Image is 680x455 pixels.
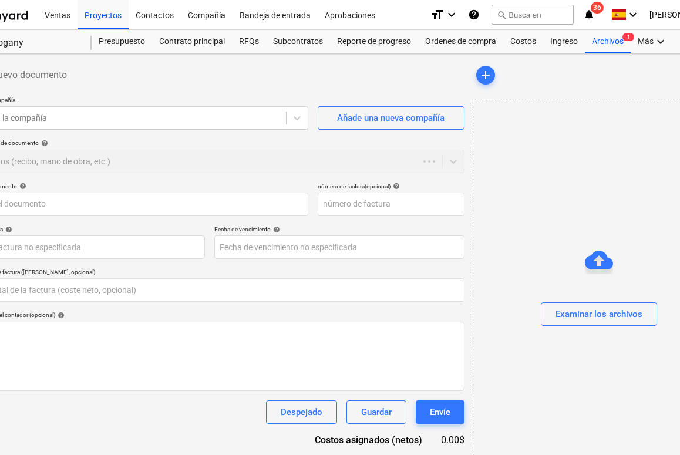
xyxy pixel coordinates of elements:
button: Envíe [416,400,464,424]
a: RFQs [232,30,266,53]
i: format_size [430,8,445,22]
div: número de factura (opcional) [318,183,464,190]
span: help [39,140,48,147]
span: help [55,312,65,319]
a: Ingreso [543,30,585,53]
span: add [479,68,493,82]
span: 36 [591,2,604,14]
i: keyboard_arrow_down [445,8,459,22]
i: notifications [583,8,595,22]
i: keyboard_arrow_down [626,8,640,22]
span: search [497,10,506,19]
div: Guardar [361,405,392,420]
input: Fecha de vencimiento no especificada [214,235,464,259]
div: Más [631,30,675,53]
button: Despejado [266,400,337,424]
button: Añade una nueva compañía [318,106,464,130]
input: número de factura [318,193,464,216]
div: Examinar los archivos [556,306,642,322]
a: Presupuesto [92,30,152,53]
button: Examinar los archivos [541,302,657,326]
div: Despejado [281,405,322,420]
a: Reporte de progreso [330,30,418,53]
span: help [391,183,400,190]
span: help [271,226,280,233]
span: 1 [622,33,634,41]
div: Costos asignados (netos) [305,433,441,447]
i: keyboard_arrow_down [654,35,668,49]
a: Ordenes de compra [418,30,503,53]
div: 0.00$ [441,433,464,447]
a: Contrato principal [152,30,232,53]
a: Archivos1 [585,30,631,53]
button: Guardar [346,400,406,424]
div: Envíe [430,405,450,420]
div: Fecha de vencimiento [214,225,464,233]
div: Archivos [585,30,631,53]
span: help [17,183,26,190]
i: Base de conocimientos [468,8,480,22]
div: Añade una nueva compañía [337,110,445,126]
span: help [3,226,12,233]
button: Busca en [492,5,574,25]
a: Subcontratos [266,30,330,53]
a: Costos [503,30,543,53]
